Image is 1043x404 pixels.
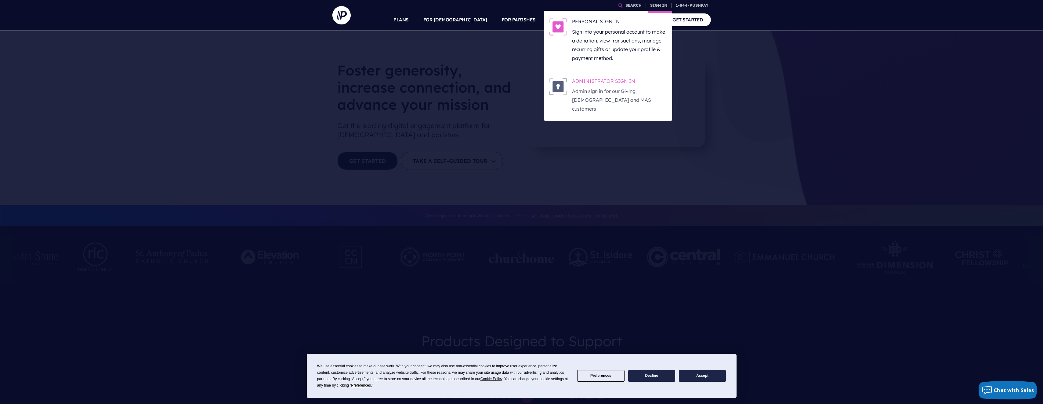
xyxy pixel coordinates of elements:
[307,354,737,398] div: Cookie Consent Prompt
[351,383,371,387] span: Preferences
[577,370,624,382] button: Preferences
[572,28,667,63] p: Sign into your personal account to make a donation, view transactions, manage recurring gifts or ...
[549,78,667,113] a: ADMINISTRATOR SIGN IN - Illustration ADMINISTRATOR SIGN IN Admin sign in for our Giving, [DEMOGRA...
[572,78,667,87] h6: ADMINISTRATOR SIGN IN
[317,363,570,389] div: We use essential cookies to make our site work. With your consent, we may also use non-essential ...
[550,9,578,31] a: SOLUTIONS
[572,18,667,27] h6: PERSONAL SIGN IN
[628,370,675,382] button: Decline
[480,377,502,381] span: Cookie Policy
[549,18,667,63] a: PERSONAL SIGN IN - Illustration PERSONAL SIGN IN Sign into your personal account to make a donati...
[423,9,487,31] a: FOR [DEMOGRAPHIC_DATA]
[592,9,613,31] a: EXPLORE
[979,381,1037,399] button: Chat with Sales
[393,9,409,31] a: PLANS
[665,13,711,26] a: GET STARTED
[549,78,567,95] img: ADMINISTRATOR SIGN IN - Illustration
[549,18,567,36] img: PERSONAL SIGN IN - Illustration
[994,387,1034,394] span: Chat with Sales
[628,9,650,31] a: COMPANY
[572,87,667,113] p: Admin sign in for our Giving, [DEMOGRAPHIC_DATA] and MAS customers
[502,9,536,31] a: FOR PARISHES
[679,370,726,382] button: Accept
